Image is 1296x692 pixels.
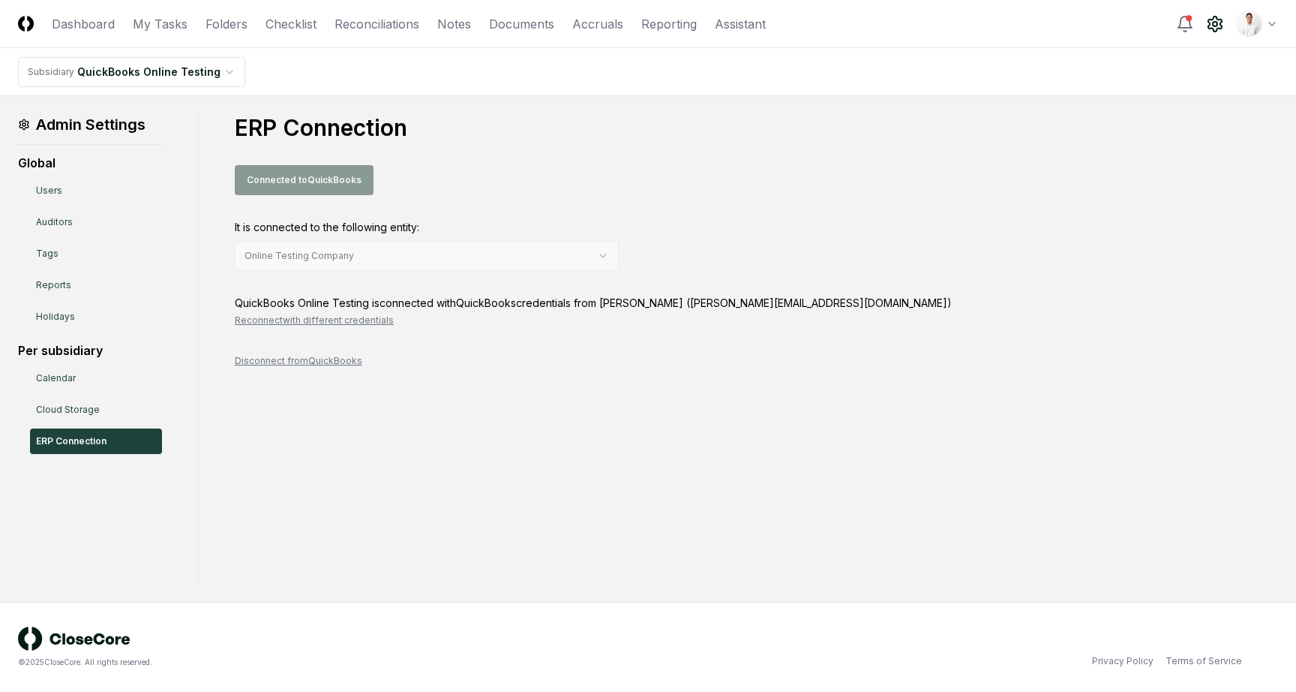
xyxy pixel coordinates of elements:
button: Disconnect fromQuickBooks [235,354,362,368]
a: Reconciliations [334,15,419,33]
div: Per subsidiary [18,341,162,360]
a: My Tasks [133,15,187,33]
a: Documents [489,15,554,33]
a: Dashboard [52,15,115,33]
a: Privacy Policy [1092,654,1153,668]
a: Tags [30,241,162,266]
div: Subsidiary [28,65,74,79]
a: Cloud Storage [30,397,162,423]
img: Logo [18,16,34,32]
div: It is connected to the following entity: [235,219,715,235]
div: Global [18,154,162,172]
a: Users [30,178,162,203]
h1: ERP Connection [235,114,1278,141]
a: Accruals [572,15,623,33]
a: Terms of Service [1165,654,1242,668]
a: Folders [205,15,247,33]
div: QuickBooks Online Testing is connected with QuickBooks credentials from [PERSON_NAME] ([PERSON_NA... [235,295,1278,311]
a: Reporting [641,15,697,33]
a: Notes [437,15,471,33]
img: logo [18,627,130,651]
a: Checklist [265,15,316,33]
nav: breadcrumb [18,57,245,87]
a: Reports [30,272,162,298]
a: ERP Connection [30,429,162,454]
button: Reconnectwith different credentials [235,314,394,327]
div: © 2025 CloseCore. All rights reserved. [18,657,648,668]
h1: Admin Settings [18,114,162,135]
a: Calendar [30,366,162,391]
a: Auditors [30,209,162,235]
a: Assistant [715,15,766,33]
a: Holidays [30,304,162,329]
img: d09822cc-9b6d-4858-8d66-9570c114c672_b0bc35f1-fa8e-4ccc-bc23-b02c2d8c2b72.png [1237,12,1261,36]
